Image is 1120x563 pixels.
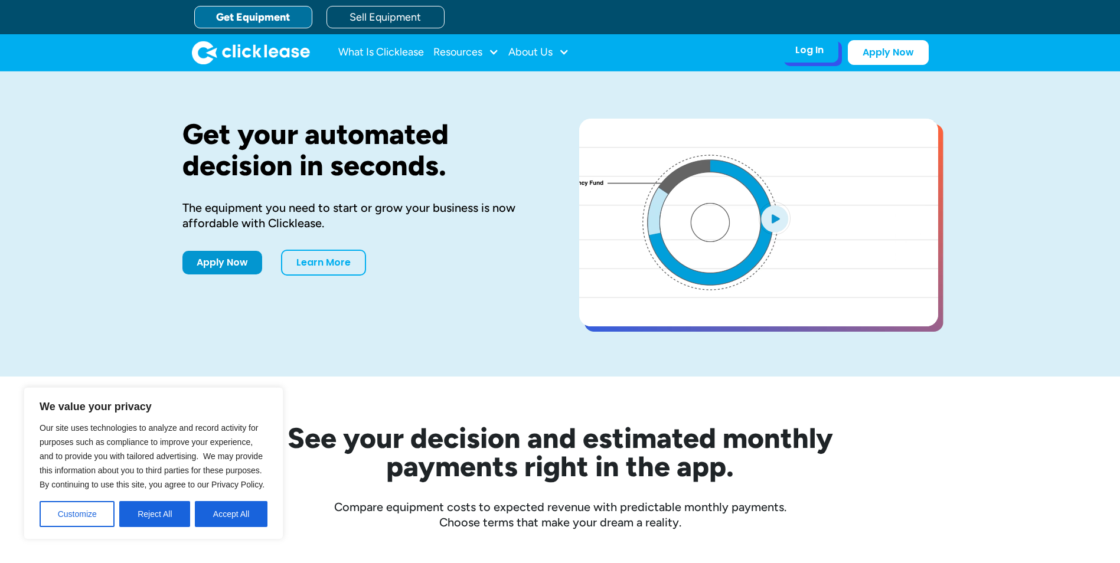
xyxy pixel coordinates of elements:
a: Apply Now [182,251,262,274]
div: Compare equipment costs to expected revenue with predictable monthly payments. Choose terms that ... [182,499,938,530]
div: We value your privacy [24,387,283,539]
a: Learn More [281,250,366,276]
button: Reject All [119,501,190,527]
div: Log In [795,44,824,56]
img: Clicklease logo [192,41,310,64]
a: Apply Now [848,40,929,65]
p: We value your privacy [40,400,267,414]
span: Our site uses technologies to analyze and record activity for purposes such as compliance to impr... [40,423,265,489]
div: The equipment you need to start or grow your business is now affordable with Clicklease. [182,200,541,231]
div: Resources [433,41,499,64]
img: Blue play button logo on a light blue circular background [759,202,791,235]
div: About Us [508,41,569,64]
a: What Is Clicklease [338,41,424,64]
a: Get Equipment [194,6,312,28]
button: Customize [40,501,115,527]
button: Accept All [195,501,267,527]
a: home [192,41,310,64]
a: Sell Equipment [326,6,445,28]
h2: See your decision and estimated monthly payments right in the app. [230,424,891,480]
h1: Get your automated decision in seconds. [182,119,541,181]
a: open lightbox [579,119,938,326]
